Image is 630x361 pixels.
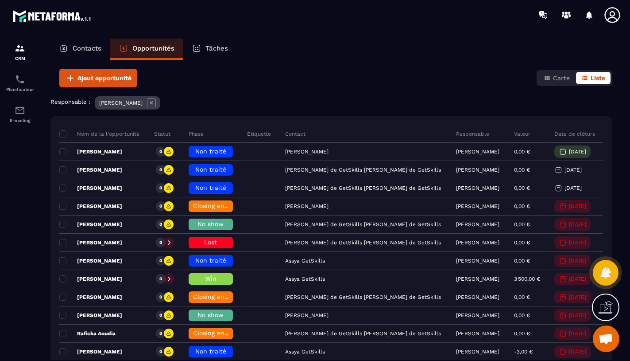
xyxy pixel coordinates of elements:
p: [DATE] [569,258,586,264]
p: [PERSON_NAME] [59,184,122,192]
p: [PERSON_NAME] [456,167,499,173]
p: [PERSON_NAME] [456,185,499,191]
p: [PERSON_NAME] [456,239,499,246]
span: Non traité [195,148,226,155]
span: Closing en cours [193,202,243,209]
p: [PERSON_NAME] [59,275,122,283]
p: Date de clôture [554,130,595,137]
img: formation [15,43,25,54]
p: [PERSON_NAME] [59,257,122,264]
p: Phase [189,130,204,137]
p: Contact [285,130,305,137]
p: Nom de la l'opportunité [59,130,139,137]
a: Tâches [183,39,237,60]
a: Ouvrir le chat [593,326,619,352]
p: [PERSON_NAME] [456,221,499,228]
a: formationformationCRM [2,36,38,67]
p: 0,00 € [514,149,530,155]
p: Tâches [205,44,228,52]
p: 0,00 € [514,312,530,318]
p: Responsable [456,130,489,137]
button: Liste [576,72,611,84]
span: Non traité [195,257,226,264]
p: 0 [159,258,162,264]
p: 0,00 € [514,167,530,173]
span: Non traité [195,184,226,191]
p: [PERSON_NAME] [99,100,143,106]
span: Liste [591,75,605,82]
p: [PERSON_NAME] [59,203,122,210]
p: 0,00 € [514,221,530,228]
a: Opportunités [110,39,183,60]
img: logo [12,8,92,24]
span: No show [197,220,224,228]
p: Planificateur [2,87,38,92]
p: 3 500,00 € [514,276,540,282]
p: Statut [154,130,170,137]
a: Contacts [50,39,110,60]
p: [DATE] [569,203,586,209]
p: 0 [159,294,162,300]
p: Responsable : [50,98,90,105]
p: [PERSON_NAME] [456,294,499,300]
p: 0 [159,349,162,355]
p: [PERSON_NAME] [59,166,122,173]
p: [PERSON_NAME] [456,258,499,264]
button: Ajout opportunité [59,69,137,87]
p: 0,00 € [514,330,530,337]
p: 0 [159,330,162,337]
p: 0,00 € [514,203,530,209]
img: email [15,105,25,116]
p: [PERSON_NAME] [456,276,499,282]
p: 0,00 € [514,294,530,300]
p: -3,00 € [514,349,533,355]
p: 0,00 € [514,185,530,191]
span: Non traité [195,166,226,173]
p: [PERSON_NAME] [59,221,122,228]
p: [PERSON_NAME] [59,312,122,319]
span: Closing en cours [193,293,243,300]
p: [DATE] [569,349,586,355]
a: schedulerschedulerPlanificateur [2,67,38,98]
p: Contacts [73,44,101,52]
p: [PERSON_NAME] [456,312,499,318]
p: E-mailing [2,118,38,123]
p: 0 [159,149,162,155]
p: Opportunités [132,44,174,52]
p: [PERSON_NAME] [59,294,122,301]
p: [DATE] [569,149,586,155]
span: Win [205,275,216,282]
p: 0 [159,203,162,209]
p: Raficka Aoudia [59,330,116,337]
p: [PERSON_NAME] [456,203,499,209]
img: scheduler [15,74,25,85]
p: [DATE] [569,312,586,318]
button: Carte [538,72,575,84]
p: [PERSON_NAME] [59,239,122,246]
span: Carte [553,75,570,82]
p: [DATE] [564,185,582,191]
span: No show [197,311,224,318]
p: [DATE] [564,167,582,173]
span: Non traité [195,348,226,355]
p: [DATE] [569,276,586,282]
p: 0,00 € [514,258,530,264]
p: Valeur [514,130,530,137]
p: [PERSON_NAME] [456,330,499,337]
p: 0 [159,167,162,173]
p: [PERSON_NAME] [59,348,122,355]
p: [DATE] [569,330,586,337]
p: Étiquette [247,130,271,137]
p: [DATE] [569,239,586,246]
span: Ajout opportunité [77,74,131,82]
p: [PERSON_NAME] [456,349,499,355]
p: 0 [159,276,162,282]
p: 0,00 € [514,239,530,246]
p: CRM [2,56,38,61]
p: [PERSON_NAME] [59,148,122,155]
p: 0 [159,221,162,228]
p: 0 [159,239,162,246]
p: 0 [159,312,162,318]
span: Closing en cours [193,330,243,337]
p: [DATE] [569,294,586,300]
